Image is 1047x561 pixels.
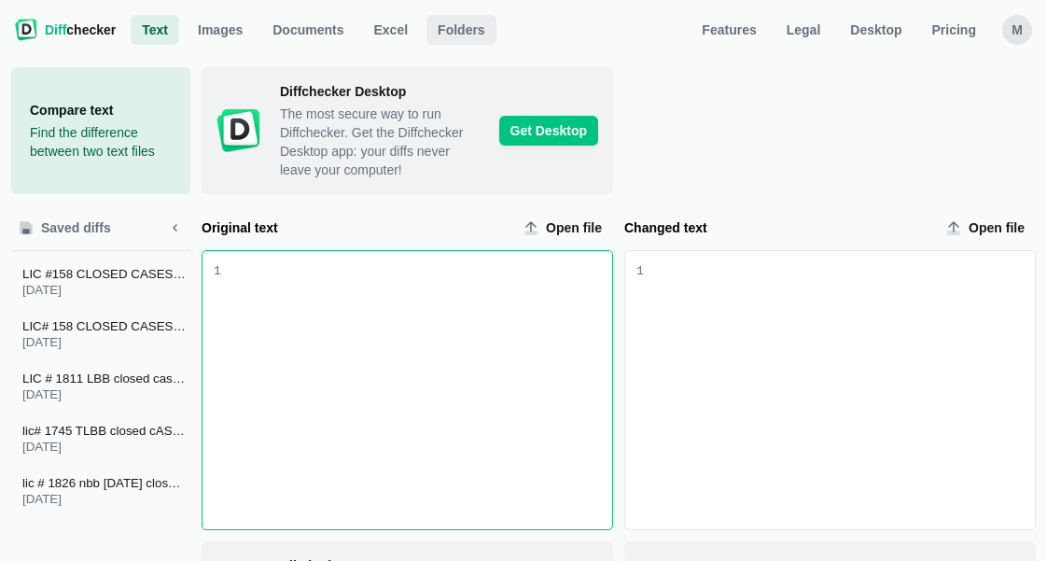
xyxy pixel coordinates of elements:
[30,101,172,119] h1: Compare text
[22,494,187,504] span: [DATE]
[22,442,187,452] span: [DATE]
[194,21,246,39] span: Images
[161,213,190,243] button: Minimize sidebar
[11,468,190,512] button: lic # 1826 nbb [DATE] closed cases[DATE]
[636,262,644,281] div: 1
[921,15,987,45] a: Pricing
[434,21,489,39] span: Folders
[939,213,1036,243] label: Changed text upload
[11,415,190,460] button: lic# 1745 TLBB closed cASES [DATE][DATE]
[280,82,484,101] span: Diffchecker Desktop
[15,19,37,41] img: Diffchecker logo
[11,363,190,408] button: LIC # 1811 LBB closed cases [DATE][DATE]
[516,213,613,243] label: Original text upload
[214,262,221,281] div: 1
[11,259,190,303] button: LIC #158 CLOSED CASES [DATE] NBB[DATE]
[1002,15,1032,45] button: m
[45,22,66,37] span: Diff
[138,21,172,39] span: Text
[691,15,767,45] a: Features
[202,218,509,237] label: Original text
[269,21,347,39] span: Documents
[261,15,355,45] a: Documents
[187,15,254,45] a: Images
[775,15,832,45] a: Legal
[22,389,187,400] span: [DATE]
[624,218,931,237] label: Changed text
[216,108,261,153] img: Diffchecker Desktop icon
[22,337,187,347] span: [DATE]
[221,251,612,529] div: Original text input
[22,267,187,281] span: LIC #158 CLOSED CASES [DATE] NBB
[928,21,980,39] span: Pricing
[846,21,905,39] span: Desktop
[839,15,913,45] a: Desktop
[965,218,1028,237] span: Open file
[644,251,1035,529] div: Changed text input
[280,105,484,179] span: The most secure way to run Diffchecker. Get the Diffchecker Desktop app: your diffs never leave y...
[30,123,172,161] p: Find the difference between two text files
[363,15,420,45] a: Excel
[37,218,115,237] span: Saved diffs
[11,311,190,356] button: LIC# 158 CLOSED CASES W/CASE NUMBERS NBB [DATE][DATE]
[131,15,179,45] a: Text
[783,21,825,39] span: Legal
[698,21,760,39] span: Features
[22,424,187,438] span: lic# 1745 TLBB closed cASES [DATE]
[22,528,187,542] span: lic # 1826 nbb closed cases [DATE] w/case numberas
[542,218,606,237] span: Open file
[499,116,598,146] span: Get Desktop
[426,15,496,45] button: Folders
[15,15,116,45] a: Diffchecker
[22,476,187,490] span: lic # 1826 nbb [DATE] closed cases
[370,21,412,39] span: Excel
[22,372,187,386] span: LIC # 1811 LBB closed cases [DATE]
[202,67,613,194] a: Diffchecker Desktop iconDiffchecker Desktop The most secure way to run Diffchecker. Get the Diffc...
[22,319,187,333] span: LIC# 158 CLOSED CASES W/CASE NUMBERS NBB [DATE]
[22,285,187,295] span: [DATE]
[45,21,116,39] span: checker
